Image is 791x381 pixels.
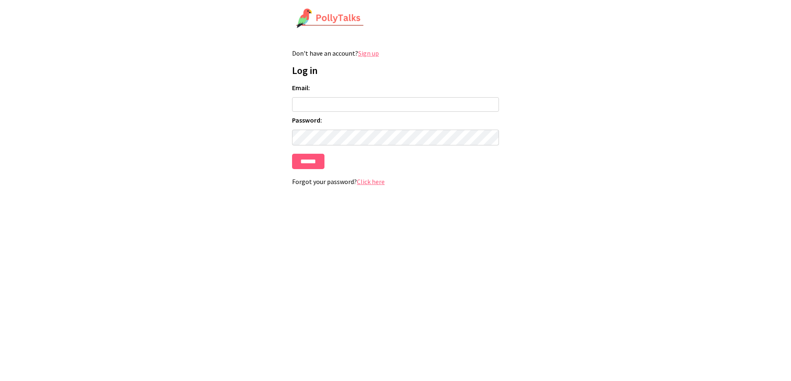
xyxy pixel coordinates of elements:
[292,64,499,77] h1: Log in
[292,49,499,57] p: Don't have an account?
[292,177,499,186] p: Forgot your password?
[357,177,385,186] a: Click here
[296,8,364,29] img: PollyTalks Logo
[358,49,379,57] a: Sign up
[292,84,499,92] label: Email:
[292,116,499,124] label: Password:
